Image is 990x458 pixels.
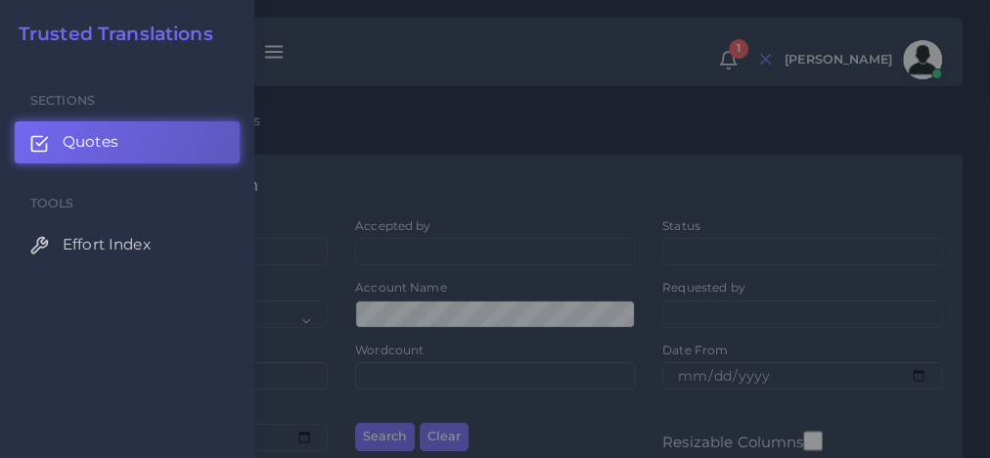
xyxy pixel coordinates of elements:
[15,224,240,265] a: Effort Index
[30,196,74,210] span: Tools
[5,23,213,46] a: Trusted Translations
[63,234,151,255] span: Effort Index
[15,121,240,162] a: Quotes
[30,93,95,108] span: Sections
[63,131,118,153] span: Quotes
